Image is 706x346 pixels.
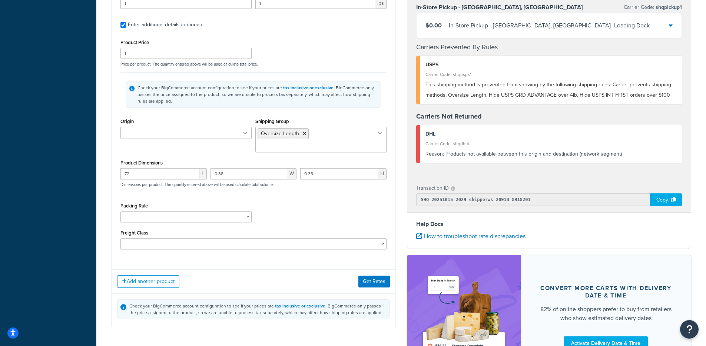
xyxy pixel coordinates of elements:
div: USPS [425,60,677,70]
label: Packing Rule [120,203,148,209]
div: DHL [425,129,677,139]
div: Convert more carts with delivery date & time [538,285,674,299]
div: Carrier Code: shqdhl4 [425,139,677,149]
label: Shipping Group [255,119,289,124]
label: Freight Class [120,230,148,236]
p: Price per product. The quantity entered above will be used calculate total price. [119,61,388,67]
button: Get Rates [358,276,390,287]
span: Oversize Length [261,130,299,137]
strong: Carriers Not Returned [416,112,482,121]
h4: Carriers Prevented By Rules [416,42,682,52]
span: L [199,168,207,179]
a: tax inclusive or exclusive [275,303,325,309]
div: Enter additional details (optional) [128,20,202,30]
label: Product Dimensions [120,160,163,166]
span: shqpickup1 [654,3,682,11]
button: Open Resource Center [680,320,699,339]
label: Product Price [120,40,149,45]
span: Reason: [425,150,444,158]
div: 82% of online shoppers prefer to buy from retailers who show estimated delivery dates [538,305,674,323]
div: In-Store Pickup - [GEOGRAPHIC_DATA], [GEOGRAPHIC_DATA] - Loading Dock [449,20,650,31]
a: tax inclusive or exclusive [283,84,334,91]
h3: In-Store Pickup - [GEOGRAPHIC_DATA], [GEOGRAPHIC_DATA] [416,4,583,11]
div: Products not available between this origin and destination (network segment) [425,149,677,159]
span: $0.00 [425,21,442,30]
label: Origin [120,119,134,124]
h4: Help Docs [416,220,682,229]
p: Transaction ID [416,183,449,193]
span: H [378,168,387,179]
input: Enter additional details (optional) [120,22,126,28]
p: Dimensions per product. The quantity entered above will be used calculate total volume. [119,182,274,187]
span: This shipping method is prevented from showing by the following shipping rules: Carrier prevents ... [425,81,671,99]
p: Carrier Code: [624,2,682,13]
button: Add another product [117,275,179,288]
div: Check your BigCommerce account configuration to see if your prices are . BigCommerce only passes ... [129,303,387,316]
div: Check your BigCommerce account configuration to see if your prices are . BigCommerce only passes ... [137,84,378,104]
div: Copy [650,193,682,206]
span: W [287,168,296,179]
div: Carrier Code: shqusps1 [425,69,677,80]
a: How to troubleshoot rate discrepancies [416,232,526,240]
